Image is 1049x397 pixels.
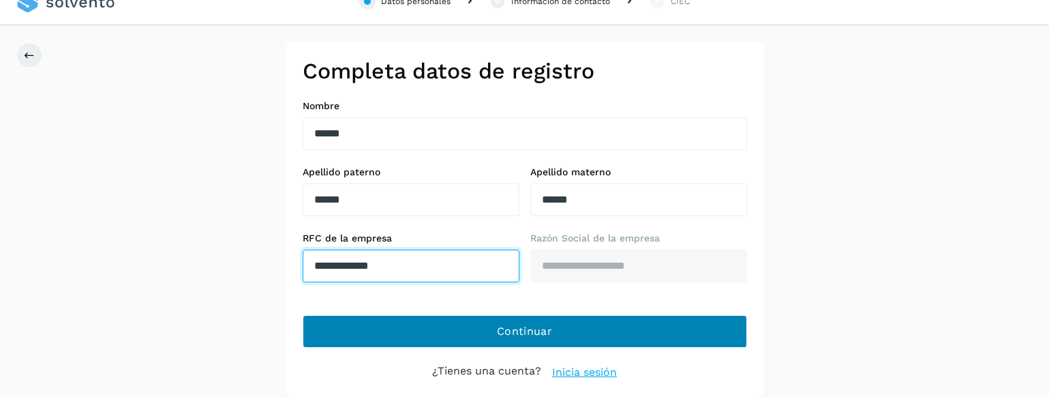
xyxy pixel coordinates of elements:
[303,166,519,178] label: Apellido paterno
[303,100,747,112] label: Nombre
[303,233,519,244] label: RFC de la empresa
[497,324,552,339] span: Continuar
[552,364,617,381] a: Inicia sesión
[303,315,747,348] button: Continuar
[530,166,747,178] label: Apellido materno
[303,58,747,84] h2: Completa datos de registro
[530,233,747,244] label: Razón Social de la empresa
[432,364,541,381] p: ¿Tienes una cuenta?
